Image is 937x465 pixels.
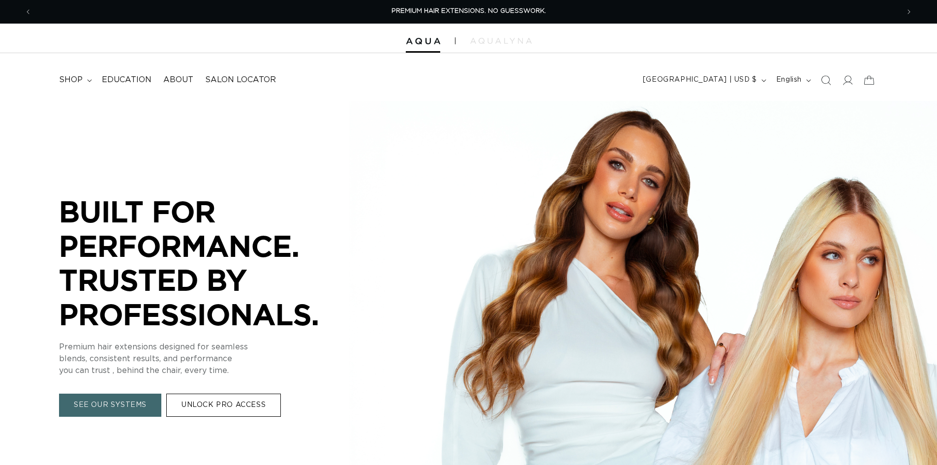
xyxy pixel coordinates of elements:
[898,2,920,21] button: Next announcement
[643,75,757,85] span: [GEOGRAPHIC_DATA] | USD $
[776,75,802,85] span: English
[205,75,276,85] span: Salon Locator
[59,75,83,85] span: shop
[17,2,39,21] button: Previous announcement
[157,69,199,91] a: About
[470,38,532,44] img: aqualyna.com
[406,38,440,45] img: Aqua Hair Extensions
[392,8,546,14] span: PREMIUM HAIR EXTENSIONS. NO GUESSWORK.
[166,394,281,417] a: UNLOCK PRO ACCESS
[53,69,96,91] summary: shop
[199,69,282,91] a: Salon Locator
[59,365,354,377] p: you can trust , behind the chair, every time.
[96,69,157,91] a: Education
[102,75,151,85] span: Education
[59,341,354,353] p: Premium hair extensions designed for seamless
[770,71,815,90] button: English
[59,394,161,417] a: SEE OUR SYSTEMS
[59,353,354,365] p: blends, consistent results, and performance
[815,69,837,91] summary: Search
[163,75,193,85] span: About
[59,194,354,331] p: BUILT FOR PERFORMANCE. TRUSTED BY PROFESSIONALS.
[637,71,770,90] button: [GEOGRAPHIC_DATA] | USD $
